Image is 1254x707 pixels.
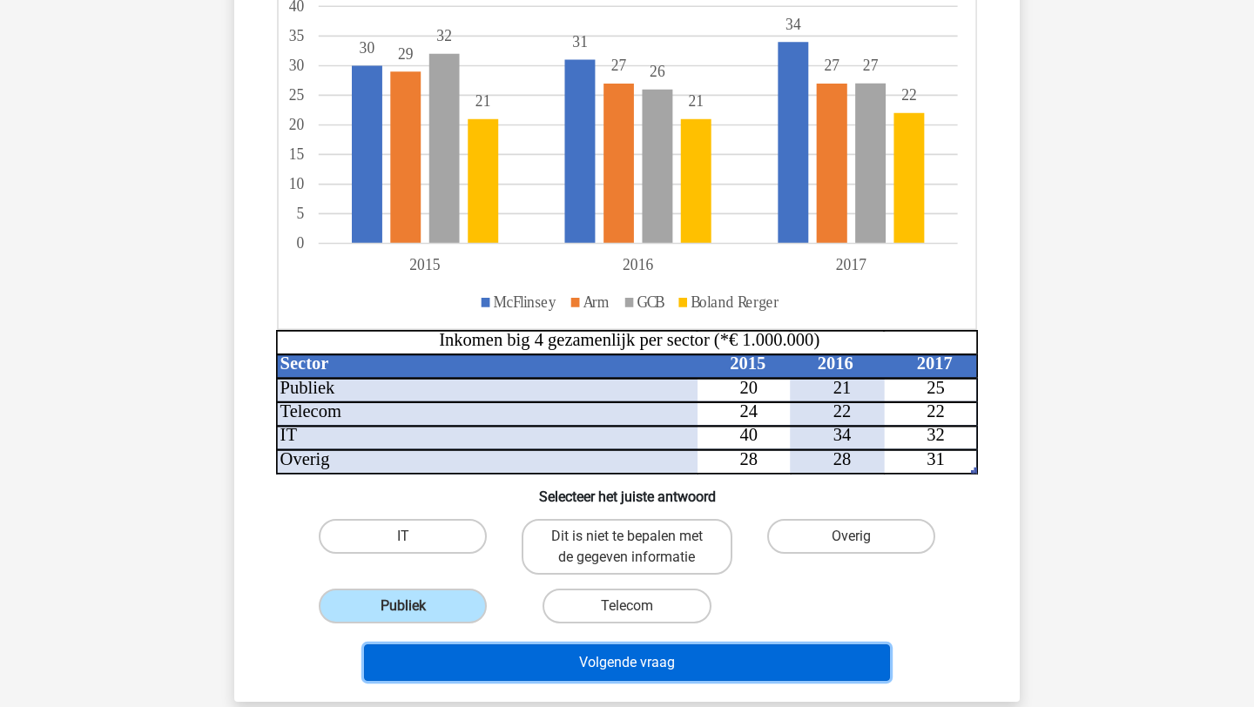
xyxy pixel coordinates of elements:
[927,449,945,468] tspan: 31
[543,589,711,623] label: Telecom
[927,378,945,397] tspan: 25
[289,27,305,45] tspan: 35
[360,38,375,57] tspan: 30
[289,57,305,75] tspan: 30
[740,426,758,445] tspan: 40
[439,330,819,350] tspan: Inkomen big 4 gezamenlijk per sector (*€ 1.000.000)
[409,256,866,274] tspan: 201520162017
[833,378,852,397] tspan: 21
[319,519,487,554] label: IT
[611,57,839,75] tspan: 2727
[289,86,305,104] tspan: 25
[475,92,704,111] tspan: 2121
[863,57,879,75] tspan: 27
[917,353,953,373] tspan: 2017
[927,401,945,421] tspan: 22
[785,15,801,33] tspan: 34
[280,426,298,445] tspan: IT
[280,401,341,421] tspan: Telecom
[289,145,305,164] tspan: 15
[650,62,665,80] tspan: 26
[833,426,852,445] tspan: 34
[289,175,305,193] tspan: 10
[319,589,487,623] label: Publiek
[398,44,414,63] tspan: 29
[364,644,891,681] button: Volgende vraag
[436,27,452,45] tspan: 32
[833,401,852,421] tspan: 22
[740,449,758,468] tspan: 28
[572,32,588,50] tspan: 31
[833,449,852,468] tspan: 28
[522,519,731,575] label: Dit is niet te bepalen met de gegeven informatie
[289,116,305,134] tspan: 20
[494,293,557,311] tspan: McFlinsey
[583,293,610,311] tspan: Arm
[901,86,917,104] tspan: 22
[297,205,305,223] tspan: 5
[280,449,330,469] tspan: Overig
[280,353,329,373] tspan: Sector
[730,353,765,373] tspan: 2015
[767,519,935,554] label: Overig
[691,293,779,311] tspan: Boland Rerger
[297,234,305,252] tspan: 0
[637,293,665,311] tspan: GCB
[280,378,335,397] tspan: Publiek
[740,401,758,421] tspan: 24
[927,426,945,445] tspan: 32
[262,475,992,505] h6: Selecteer het juiste antwoord
[740,378,758,397] tspan: 20
[818,353,853,373] tspan: 2016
